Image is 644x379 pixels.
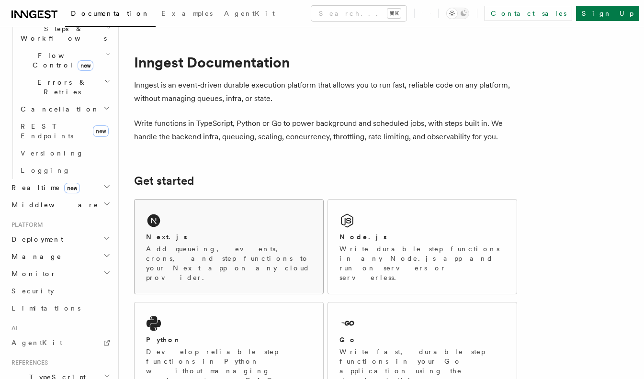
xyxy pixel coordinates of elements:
button: Steps & Workflows [17,20,113,47]
span: new [93,125,109,137]
h2: Node.js [339,232,387,242]
span: Examples [161,10,213,17]
span: Middleware [8,200,99,210]
p: Write functions in TypeScript, Python or Go to power background and scheduled jobs, with steps bu... [134,117,517,144]
h1: Inngest Documentation [134,54,517,71]
kbd: ⌘K [387,9,401,18]
p: Add queueing, events, crons, and step functions to your Next app on any cloud provider. [146,244,312,282]
span: Monitor [8,269,56,279]
div: Inngest Functions [8,3,113,179]
p: Inngest is an event-driven durable execution platform that allows you to run fast, reliable code ... [134,78,517,105]
h2: Python [146,335,181,345]
a: AgentKit [218,3,281,26]
span: Logging [21,167,70,174]
span: AgentKit [224,10,275,17]
button: Monitor [8,265,113,282]
button: Errors & Retries [17,74,113,100]
button: Deployment [8,231,113,248]
span: Versioning [21,149,84,157]
button: Cancellation [17,100,113,118]
a: Versioning [17,145,113,162]
button: Middleware [8,196,113,213]
a: AgentKit [8,334,113,351]
h2: Next.js [146,232,187,242]
span: References [8,359,48,367]
span: REST Endpoints [21,123,73,140]
button: Manage [8,248,113,265]
span: AgentKit [11,339,62,346]
a: Documentation [65,3,156,27]
a: Sign Up [576,6,639,21]
a: Next.jsAdd queueing, events, crons, and step functions to your Next app on any cloud provider. [134,199,324,294]
span: Limitations [11,304,80,312]
span: Errors & Retries [17,78,104,97]
a: Logging [17,162,113,179]
span: Manage [8,252,62,261]
span: Security [11,287,54,295]
a: Node.jsWrite durable step functions in any Node.js app and run on servers or serverless. [328,199,517,294]
span: Steps & Workflows [17,24,107,43]
span: Deployment [8,234,63,244]
h2: Go [339,335,357,345]
span: AI [8,324,18,332]
span: Documentation [71,10,150,17]
span: Cancellation [17,104,100,114]
a: Contact sales [485,6,572,21]
span: Realtime [8,183,80,192]
span: Flow Control [17,51,105,70]
span: new [78,60,93,71]
button: Toggle dark mode [446,8,469,19]
p: Write durable step functions in any Node.js app and run on servers or serverless. [339,244,505,282]
a: REST Endpointsnew [17,118,113,145]
span: new [64,183,80,193]
button: Search...⌘K [311,6,407,21]
a: Security [8,282,113,300]
a: Limitations [8,300,113,317]
button: Realtimenew [8,179,113,196]
span: Platform [8,221,43,229]
a: Get started [134,174,194,188]
a: Examples [156,3,218,26]
button: Flow Controlnew [17,47,113,74]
